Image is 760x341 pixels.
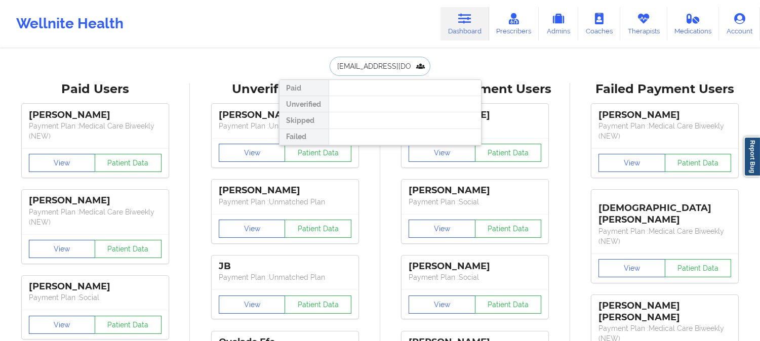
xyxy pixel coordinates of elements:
button: Patient Data [285,295,351,314]
button: Patient Data [95,154,162,172]
button: Patient Data [665,154,732,172]
button: Patient Data [95,240,162,258]
p: Payment Plan : Unmatched Plan [219,197,351,207]
p: Payment Plan : Medical Care Biweekly (NEW) [598,121,731,141]
p: Payment Plan : Medical Care Biweekly (NEW) [29,207,162,227]
button: View [29,240,96,258]
div: JB [219,261,351,272]
button: View [219,220,286,238]
div: Paid Users [7,81,183,97]
div: [PERSON_NAME] [29,281,162,292]
p: Payment Plan : Social [409,197,541,207]
button: View [409,220,475,238]
button: View [219,144,286,162]
div: [PERSON_NAME] [598,109,731,121]
p: Payment Plan : Unmatched Plan [219,121,351,131]
a: Prescribers [489,7,539,40]
button: Patient Data [665,259,732,277]
a: Therapists [620,7,667,40]
p: Payment Plan : Social [29,292,162,303]
a: Admins [539,7,578,40]
button: View [598,259,665,277]
a: Medications [667,7,719,40]
div: Failed [279,129,329,145]
button: Patient Data [475,295,542,314]
div: [PERSON_NAME] [29,195,162,206]
div: [DEMOGRAPHIC_DATA][PERSON_NAME] [598,195,731,226]
div: Unverified [279,96,329,112]
div: Skipped [279,112,329,129]
div: [PERSON_NAME] [PERSON_NAME] [598,300,731,323]
button: View [29,154,96,172]
a: Dashboard [441,7,489,40]
p: Payment Plan : Medical Care Biweekly (NEW) [598,226,731,246]
div: Unverified Users [197,81,373,97]
a: Account [719,7,760,40]
button: Patient Data [475,220,542,238]
p: Payment Plan : Medical Care Biweekly (NEW) [29,121,162,141]
div: Failed Payment Users [577,81,753,97]
button: Patient Data [285,144,351,162]
div: [PERSON_NAME] [219,185,351,196]
div: Paid [279,80,329,96]
button: View [598,154,665,172]
button: View [409,295,475,314]
p: Payment Plan : Social [409,272,541,282]
a: Report Bug [744,137,760,177]
div: [PERSON_NAME] [409,261,541,272]
button: View [409,144,475,162]
a: Coaches [578,7,620,40]
div: [PERSON_NAME] [29,109,162,121]
button: View [29,316,96,334]
button: Patient Data [475,144,542,162]
button: Patient Data [285,220,351,238]
div: [PERSON_NAME] [409,185,541,196]
button: View [219,295,286,314]
button: Patient Data [95,316,162,334]
p: Payment Plan : Unmatched Plan [219,272,351,282]
div: [PERSON_NAME] [219,109,351,121]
